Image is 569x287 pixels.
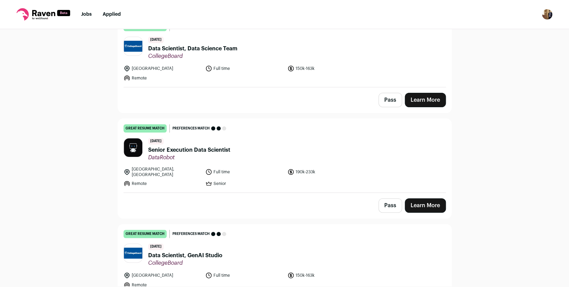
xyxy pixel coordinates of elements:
[172,125,210,132] span: Preferences match
[542,9,553,20] img: 12072902-medium_jpg
[148,37,164,43] span: [DATE]
[148,154,230,161] span: DataRobot
[378,198,402,213] button: Pass
[405,93,446,107] a: Learn More
[405,198,446,213] a: Learn More
[124,272,202,279] li: [GEOGRAPHIC_DATA]
[148,45,237,53] span: Data Scientist, Data Science Team
[124,138,142,157] img: aa5ef394711c8070101843a6fac30bb926026282f4a0d2c5403c8a9f03e620e1.jpg
[124,166,202,177] li: [GEOGRAPHIC_DATA], [GEOGRAPHIC_DATA]
[148,53,237,60] span: CollegeBoard
[124,41,142,52] img: cfb52ba93b836423ba4ae497992f271ff790f3b51a850b980c6490f462c3f813.jpg
[81,12,92,17] a: Jobs
[124,180,202,187] li: Remote
[118,17,451,87] a: great resume match Preferences match [DATE] Data Scientist, Data Science Team CollegeBoard [GEOGR...
[205,272,283,279] li: Full time
[378,93,402,107] button: Pass
[148,244,164,250] span: [DATE]
[124,75,202,82] li: Remote
[205,65,283,72] li: Full time
[287,166,365,177] li: 190k-233k
[148,251,222,260] span: Data Scientist, GenAI Studio
[118,119,451,192] a: great resume match Preferences match [DATE] Senior Execution Data Scientist DataRobot [GEOGRAPHIC...
[205,166,283,177] li: Full time
[124,230,167,238] div: great resume match
[148,260,222,266] span: CollegeBoard
[172,230,210,237] span: Preferences match
[287,272,365,279] li: 150k-163k
[148,138,164,145] span: [DATE]
[287,65,365,72] li: 150k-163k
[124,124,167,133] div: great resume match
[148,146,230,154] span: Senior Execution Data Scientist
[542,9,553,20] button: Open dropdown
[205,180,283,187] li: Senior
[124,65,202,72] li: [GEOGRAPHIC_DATA]
[124,248,142,259] img: cfb52ba93b836423ba4ae497992f271ff790f3b51a850b980c6490f462c3f813.jpg
[103,12,121,17] a: Applied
